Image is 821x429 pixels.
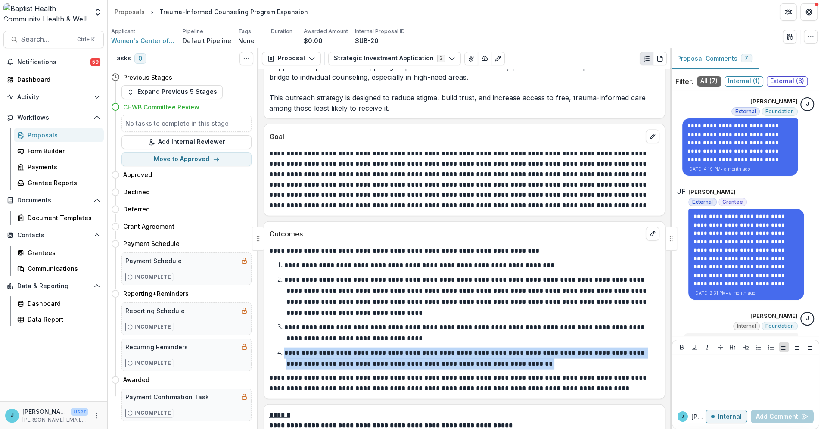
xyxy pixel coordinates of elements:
button: Add Comment [751,410,814,423]
button: Internal [706,410,747,423]
button: Align Left [779,342,789,352]
button: Open entity switcher [92,3,104,21]
p: [PERSON_NAME] [750,97,798,106]
span: Documents [17,197,90,204]
button: edit [646,227,659,241]
h4: Awarded [123,375,149,384]
p: Incomplete [134,409,171,417]
p: Goal [269,131,642,142]
a: Payments [14,160,104,174]
div: Grantee Reports [28,178,97,187]
button: Partners [780,3,797,21]
h5: Recurring Reminders [125,342,188,351]
div: Form Builder [28,146,97,155]
a: Grantee Reports [14,176,104,190]
button: Search... [3,31,104,48]
button: Expand Previous 5 Stages [121,85,223,99]
button: View Attached Files [464,52,478,65]
a: Proposals [111,6,148,18]
div: Trauma-Informed Counseling Program Expansion [159,7,308,16]
button: Align Right [804,342,815,352]
p: [DATE] 4:19 PM • a month ago [687,166,793,172]
h4: Approved [123,170,152,179]
h4: Deferred [123,205,150,214]
h4: Declined [123,187,150,196]
button: Plaintext view [640,52,653,65]
h5: Reporting Schedule [125,306,185,315]
button: Move to Approved [121,152,252,166]
span: External [692,199,713,205]
h5: No tasks to complete in this stage [125,119,248,128]
span: External [735,109,756,115]
div: Proposals [28,131,97,140]
p: Incomplete [134,359,171,367]
a: Dashboard [14,296,104,311]
h4: Payment Schedule [123,239,180,248]
h4: CHWB Committee Review [123,103,199,112]
a: Dashboard [3,72,104,87]
button: Bullet List [753,342,764,352]
div: Dashboard [28,299,97,308]
button: Open Activity [3,90,104,104]
div: Ctrl + K [75,35,96,44]
a: Women's Center of Jacksonville, Inc [111,36,176,45]
button: Add Internal Reviewer [121,135,252,149]
p: Awarded Amount [304,28,348,35]
div: Data Report [28,315,97,324]
button: Bold [677,342,687,352]
h4: Previous Stages [123,73,172,82]
h5: Payment Schedule [125,256,182,265]
p: User [71,408,88,416]
button: Get Help [800,3,818,21]
span: 59 [90,58,100,66]
div: Proposals [115,7,145,16]
h5: Payment Confirmation Task [125,392,209,401]
p: [PERSON_NAME][EMAIL_ADDRESS][PERSON_NAME][DOMAIN_NAME] [22,416,88,424]
a: Communications [14,261,104,276]
h4: Grant Agreement [123,222,174,231]
a: Data Report [14,312,104,326]
div: Jennifer [806,101,809,107]
button: Strike [715,342,725,352]
span: Data & Reporting [17,283,90,290]
button: Heading 1 [728,342,738,352]
span: Workflows [17,114,90,121]
button: More [92,410,102,421]
span: Foundation [765,109,794,115]
div: Jamie Farhat [677,188,686,195]
span: Contacts [17,232,90,239]
p: Default Pipeline [183,36,231,45]
div: Document Templates [28,213,97,222]
p: SUB-20 [355,36,379,45]
p: Filter: [675,76,693,87]
p: Incomplete [134,273,171,281]
a: Grantees [14,246,104,260]
button: PDF view [653,52,667,65]
p: [PERSON_NAME] [22,407,67,416]
a: Document Templates [14,211,104,225]
button: Edit as form [491,52,505,65]
button: Ordered List [766,342,776,352]
span: Internal ( 1 ) [725,76,763,87]
div: Grantees [28,248,97,257]
p: Internal [718,413,742,420]
p: Outcomes [269,229,642,239]
div: Communications [28,264,97,273]
img: Baptist Health Community Health & Well Being logo [3,3,88,21]
span: Notifications [17,59,90,66]
p: [PERSON_NAME] [688,188,736,196]
h4: Reporting+Reminders [123,289,189,298]
button: Italicize [702,342,712,352]
span: 7 [745,55,748,61]
button: Align Center [792,342,802,352]
div: Jennifer [681,414,684,419]
button: Open Data & Reporting [3,279,104,293]
button: Proposal [262,52,321,65]
span: All ( 7 ) [697,76,721,87]
span: 0 [134,53,146,64]
div: Jennifer [11,413,14,418]
p: Applicant [111,28,135,35]
div: Dashboard [17,75,97,84]
p: [DATE] 2:31 PM • a month ago [693,290,799,296]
